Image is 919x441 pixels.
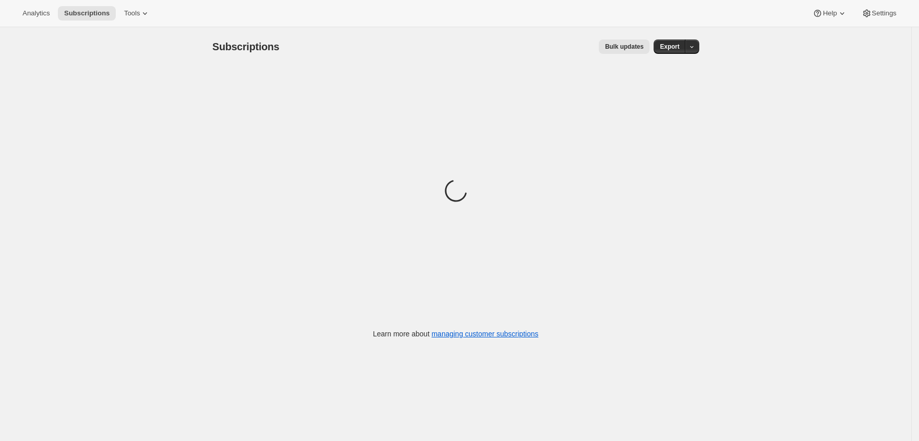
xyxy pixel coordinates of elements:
span: Tools [124,9,140,17]
span: Settings [872,9,896,17]
span: Subscriptions [213,41,280,52]
span: Subscriptions [64,9,110,17]
button: Subscriptions [58,6,116,21]
button: Bulk updates [599,39,650,54]
span: Export [660,43,679,51]
button: Analytics [16,6,56,21]
span: Help [823,9,837,17]
button: Tools [118,6,156,21]
span: Bulk updates [605,43,643,51]
a: managing customer subscriptions [431,330,538,338]
button: Settings [855,6,903,21]
p: Learn more about [373,329,538,339]
button: Export [654,39,685,54]
button: Help [806,6,853,21]
span: Analytics [23,9,50,17]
